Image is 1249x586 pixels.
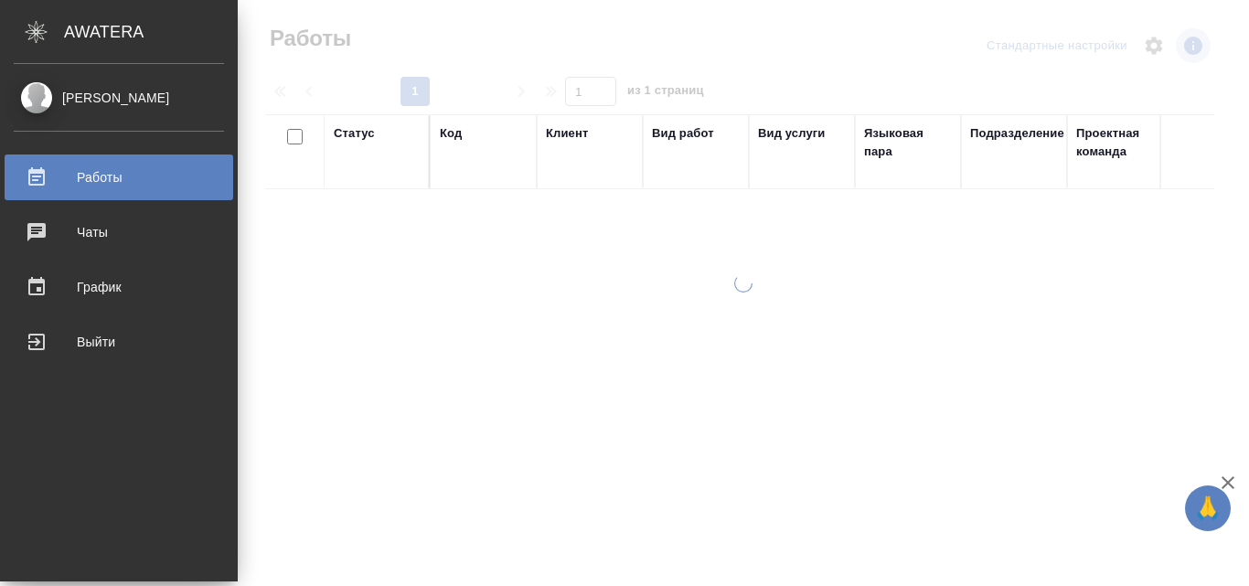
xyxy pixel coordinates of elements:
[758,124,826,143] div: Вид услуги
[14,88,224,108] div: [PERSON_NAME]
[864,124,952,161] div: Языковая пара
[5,319,233,365] a: Выйти
[970,124,1064,143] div: Подразделение
[546,124,588,143] div: Клиент
[64,14,238,50] div: AWATERA
[440,124,462,143] div: Код
[5,209,233,255] a: Чаты
[14,164,224,191] div: Работы
[1185,485,1231,531] button: 🙏
[14,218,224,246] div: Чаты
[1192,489,1223,527] span: 🙏
[652,124,714,143] div: Вид работ
[1076,124,1164,161] div: Проектная команда
[5,264,233,310] a: График
[5,154,233,200] a: Работы
[14,328,224,356] div: Выйти
[14,273,224,301] div: График
[334,124,375,143] div: Статус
